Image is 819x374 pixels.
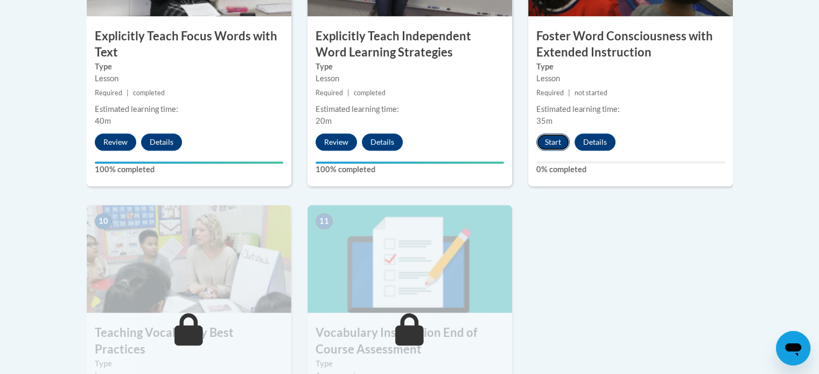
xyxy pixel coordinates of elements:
label: Type [95,61,283,73]
button: Review [316,133,357,151]
span: completed [133,89,165,97]
button: Details [141,133,182,151]
div: Lesson [536,73,725,84]
label: Type [95,358,283,370]
h3: Explicitly Teach Independent Word Learning Strategies [307,28,512,61]
span: 11 [316,213,333,229]
div: Your progress [95,161,283,164]
button: Details [362,133,403,151]
span: 40m [95,116,111,125]
h3: Foster Word Consciousness with Extended Instruction [528,28,733,61]
label: 100% completed [316,164,504,175]
img: Course Image [307,205,512,313]
span: Required [95,89,122,97]
h3: Explicitly Teach Focus Words with Text [87,28,291,61]
button: Review [95,133,136,151]
label: 100% completed [95,164,283,175]
img: Course Image [87,205,291,313]
span: | [127,89,129,97]
label: Type [536,61,725,73]
div: Lesson [95,73,283,84]
button: Start [536,133,570,151]
div: Estimated learning time: [536,103,725,115]
iframe: Button to launch messaging window [776,331,810,365]
span: completed [354,89,386,97]
span: 10 [95,213,112,229]
span: Required [316,89,343,97]
span: | [347,89,349,97]
h3: Vocabulary Instruction End of Course Assessment [307,324,512,358]
div: Lesson [316,73,504,84]
span: not started [575,89,607,97]
span: | [568,89,570,97]
div: Your progress [316,161,504,164]
span: Required [536,89,564,97]
label: Type [316,358,504,370]
span: 20m [316,116,332,125]
div: Estimated learning time: [95,103,283,115]
div: Estimated learning time: [316,103,504,115]
span: 35m [536,116,552,125]
h3: Teaching Vocabulary Best Practices [87,324,291,358]
label: 0% completed [536,164,725,175]
button: Details [575,133,615,151]
label: Type [316,61,504,73]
